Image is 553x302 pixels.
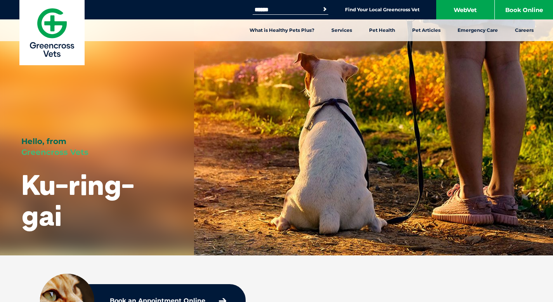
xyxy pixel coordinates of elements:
[449,19,506,41] a: Emergency Care
[345,7,420,13] a: Find Your Local Greencross Vet
[506,19,542,41] a: Careers
[21,148,88,157] span: Greencross Vets
[361,19,404,41] a: Pet Health
[323,19,361,41] a: Services
[21,169,173,231] h1: Ku-ring-gai
[321,5,329,13] button: Search
[404,19,449,41] a: Pet Articles
[21,137,66,146] span: Hello, from
[241,19,323,41] a: What is Healthy Pets Plus?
